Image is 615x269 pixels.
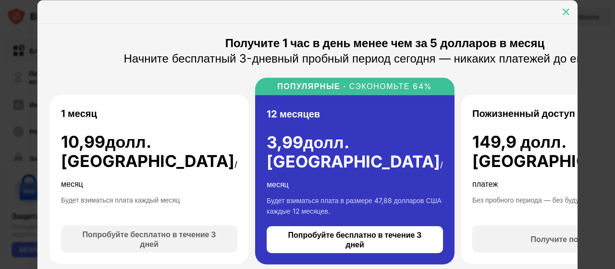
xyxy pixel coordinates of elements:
font: 1 месяц [61,107,97,119]
font: /месяц [61,159,237,189]
font: Получите 1 час в день менее чем за 5 долларов в месяц [225,36,544,50]
font: долл. [GEOGRAPHIC_DATA] [267,132,440,171]
font: Пожизненный доступ [472,107,575,119]
font: ПОПУЛЯРНЫЕ · [277,81,346,90]
font: Будет взиматься плата каждый месяц [61,195,180,204]
font: Попробуйте бесплатно в течение 3 дней [83,229,216,248]
font: Будет взиматься плата в размере 47,88 долларов США каждые 12 месяцев. [267,196,442,215]
font: Попробуйте бесплатно в течение 3 дней [288,230,422,249]
font: 12 месяцев [267,108,320,119]
font: /месяц [267,160,443,189]
font: долл. [GEOGRAPHIC_DATA] [61,131,234,171]
font: СЭКОНОМЬТЕ 64% [349,81,432,90]
font: 3,99 [267,132,303,152]
font: 10,99 [61,131,105,151]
